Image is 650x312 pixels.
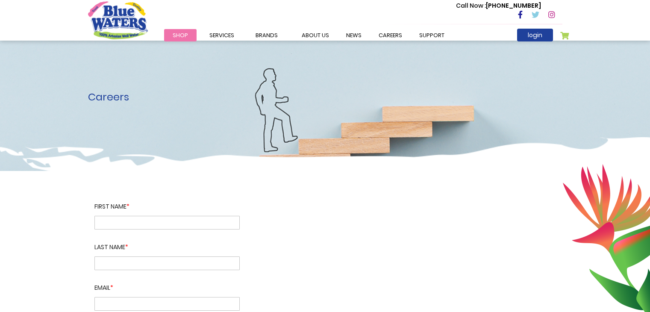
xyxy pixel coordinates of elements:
label: Last Name [94,230,240,256]
span: Brands [256,31,278,39]
a: about us [293,29,338,41]
a: careers [370,29,411,41]
span: Services [209,31,234,39]
p: [PHONE_NUMBER] [456,1,541,10]
label: First name [94,202,240,216]
a: login [517,29,553,41]
a: support [411,29,453,41]
span: Call Now : [456,1,486,10]
label: Email [94,270,240,297]
h1: Careers [88,91,562,103]
a: store logo [88,1,148,39]
span: Shop [173,31,188,39]
a: News [338,29,370,41]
